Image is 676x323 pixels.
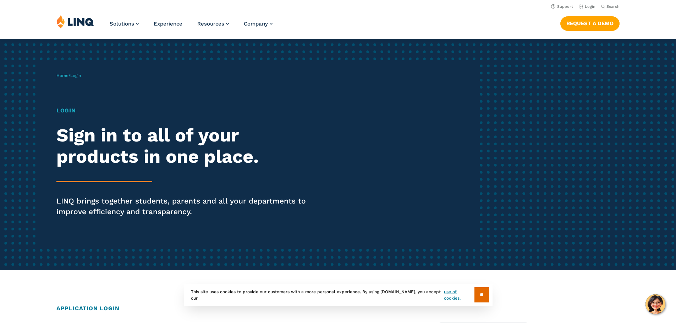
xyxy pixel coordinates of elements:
[244,21,268,27] span: Company
[645,294,665,314] button: Hello, have a question? Let’s chat.
[579,4,595,9] a: Login
[154,21,182,27] a: Experience
[606,4,620,9] span: Search
[110,21,139,27] a: Solutions
[110,15,273,38] nav: Primary Navigation
[184,284,493,306] div: This site uses cookies to provide our customers with a more personal experience. By using [DOMAIN...
[56,196,317,217] p: LINQ brings together students, parents and all your departments to improve efficiency and transpa...
[70,73,81,78] span: Login
[56,73,81,78] span: /
[56,106,317,115] h1: Login
[197,21,224,27] span: Resources
[56,125,317,167] h2: Sign in to all of your products in one place.
[601,4,620,9] button: Open Search Bar
[560,16,620,30] a: Request a Demo
[56,15,94,28] img: LINQ | K‑12 Software
[560,15,620,30] nav: Button Navigation
[244,21,273,27] a: Company
[197,21,229,27] a: Resources
[56,73,68,78] a: Home
[110,21,134,27] span: Solutions
[444,289,474,301] a: use of cookies.
[551,4,573,9] a: Support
